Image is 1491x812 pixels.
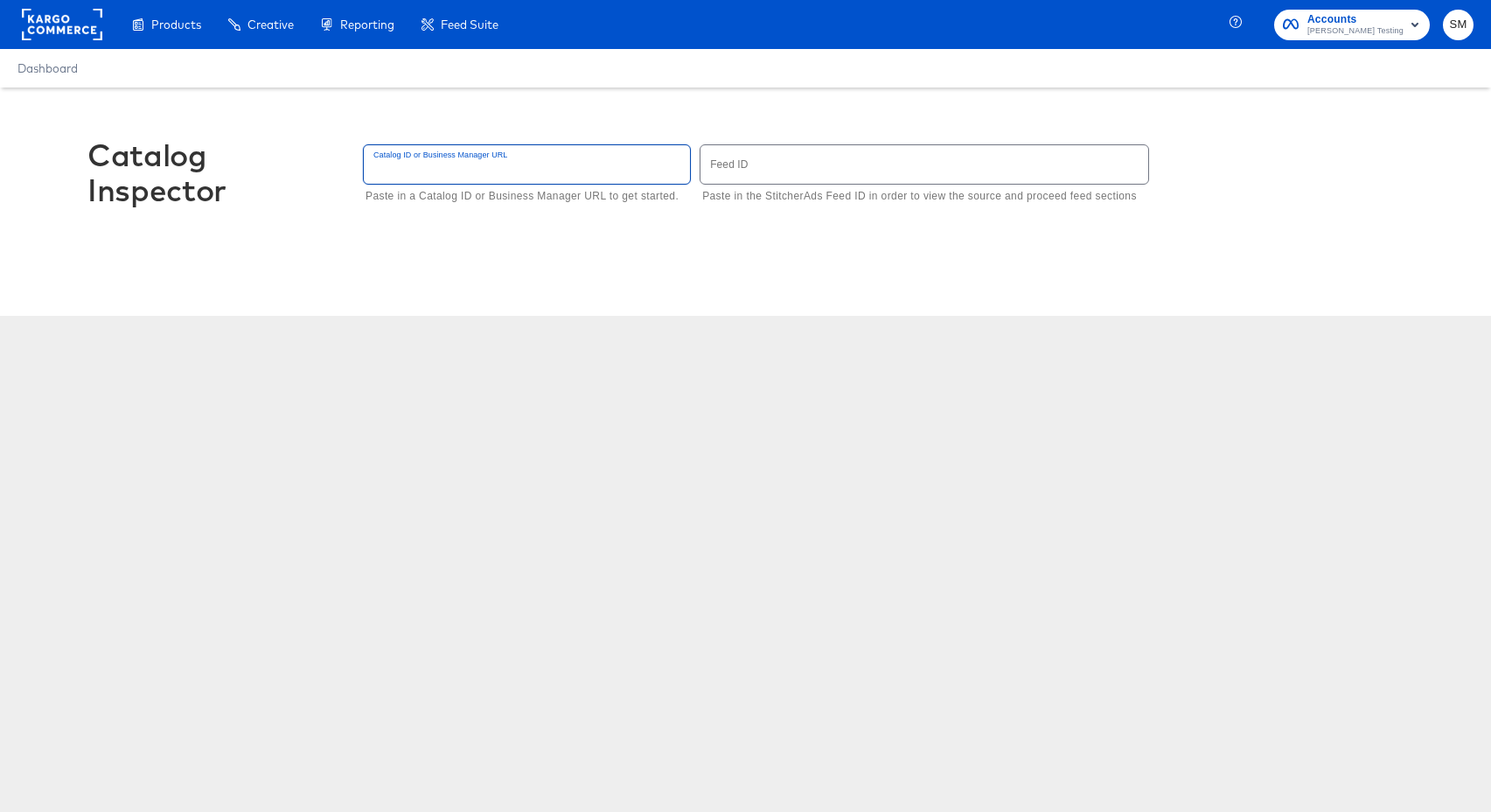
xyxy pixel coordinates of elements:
[1307,24,1404,38] span: [PERSON_NAME] Testing
[366,188,679,206] p: Paste in a Catalog ID or Business Manager URL to get started.
[702,188,1137,206] p: Paste in the StitcherAds Feed ID in order to view the source and proceed feed sections
[151,17,201,31] span: Products
[247,17,294,31] span: Creative
[1274,10,1430,40] button: Accounts[PERSON_NAME] Testing
[87,137,350,207] div: Catalog Inspector
[340,17,394,31] span: Reporting
[1443,10,1474,40] button: SM
[441,17,498,31] span: Feed Suite
[17,61,78,75] a: Dashboard
[1450,15,1467,35] span: SM
[1307,10,1404,29] span: Accounts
